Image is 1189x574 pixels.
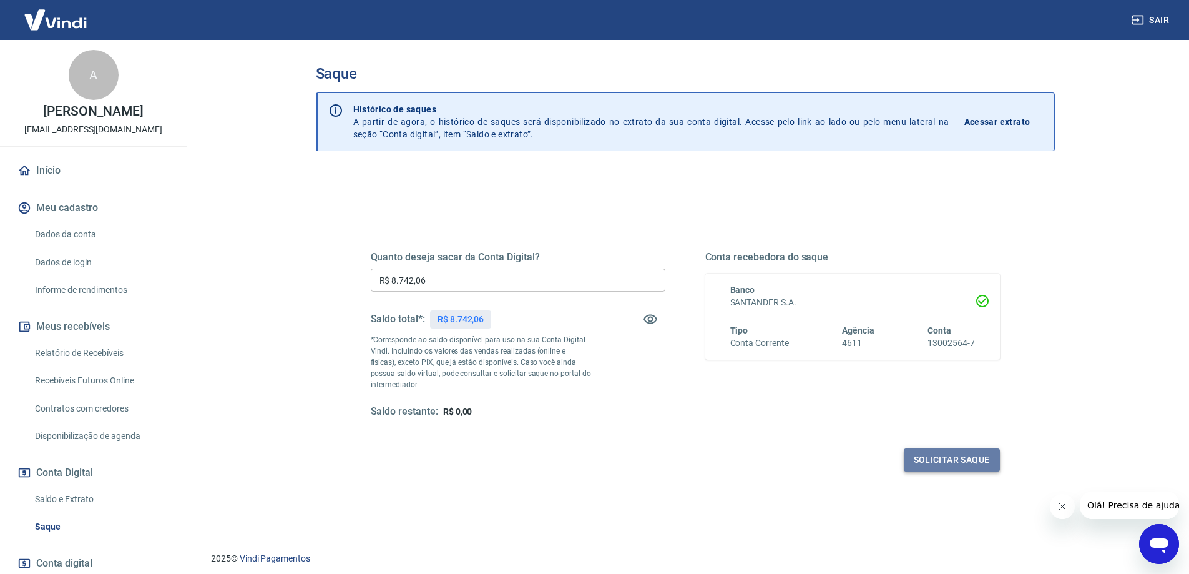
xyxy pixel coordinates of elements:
[211,552,1159,565] p: 2025 ©
[438,313,484,326] p: R$ 8.742,06
[36,555,92,572] span: Conta digital
[371,251,665,264] h5: Quanto deseja sacar da Conta Digital?
[842,337,874,350] h6: 4611
[730,296,975,309] h6: SANTANDER S.A.
[30,514,172,540] a: Saque
[30,423,172,449] a: Disponibilização de agenda
[43,105,143,118] p: [PERSON_NAME]
[353,103,949,141] p: A partir de agora, o histórico de saques será disponibilizado no extrato da sua conta digital. Ac...
[842,325,874,335] span: Agência
[371,334,592,390] p: *Corresponde ao saldo disponível para uso na sua Conta Digital Vindi. Incluindo os valores das ve...
[240,553,310,563] a: Vindi Pagamentos
[904,448,1000,472] button: Solicitar saque
[730,285,755,295] span: Banco
[927,325,951,335] span: Conta
[730,337,789,350] h6: Conta Corrente
[371,313,425,325] h5: Saldo total*:
[316,65,1055,82] h3: Saque
[24,123,162,136] p: [EMAIL_ADDRESS][DOMAIN_NAME]
[30,396,172,422] a: Contratos com credores
[15,157,172,184] a: Início
[30,250,172,275] a: Dados de login
[30,340,172,366] a: Relatório de Recebíveis
[371,405,438,418] h5: Saldo restante:
[30,277,172,303] a: Informe de rendimentos
[705,251,1000,264] h5: Conta recebedora do saque
[964,103,1044,141] a: Acessar extrato
[69,50,119,100] div: A
[1129,9,1174,32] button: Sair
[730,325,748,335] span: Tipo
[15,194,172,222] button: Meu cadastro
[353,103,949,116] p: Histórico de saques
[964,116,1030,128] p: Acessar extrato
[30,222,172,247] a: Dados da conta
[15,459,172,487] button: Conta Digital
[1139,524,1179,564] iframe: Botão para abrir a janela de mensagens
[443,407,472,417] span: R$ 0,00
[1080,492,1179,519] iframe: Mensagem da empresa
[15,1,96,39] img: Vindi
[1050,494,1075,519] iframe: Fechar mensagem
[30,487,172,512] a: Saldo e Extrato
[15,313,172,340] button: Meus recebíveis
[7,9,105,19] span: Olá! Precisa de ajuda?
[927,337,975,350] h6: 13002564-7
[30,368,172,393] a: Recebíveis Futuros Online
